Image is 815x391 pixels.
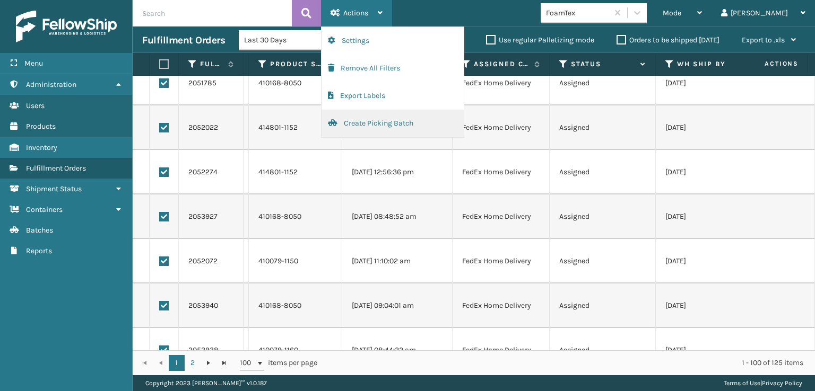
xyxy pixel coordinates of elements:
[322,82,464,110] button: Export Labels
[550,328,656,372] td: Assigned
[188,167,218,177] a: 2052274
[26,164,86,173] span: Fulfillment Orders
[258,167,298,176] a: 414801-1152
[258,345,298,354] a: 410079-1160
[244,150,249,194] td: 112-2439250-3677851
[342,239,453,283] td: [DATE] 11:10:02 am
[342,283,453,328] td: [DATE] 09:04:01 am
[188,256,218,266] a: 2052072
[453,283,550,328] td: FedEx Home Delivery
[26,143,57,152] span: Inventory
[453,194,550,239] td: FedEx Home Delivery
[188,122,218,133] a: 2052022
[201,355,216,371] a: Go to the next page
[342,194,453,239] td: [DATE] 08:48:52 am
[656,61,762,105] td: [DATE]
[258,78,301,87] a: 410168-8050
[550,194,656,239] td: Assigned
[204,359,213,367] span: Go to the next page
[656,105,762,150] td: [DATE]
[742,35,785,45] span: Export to .xls
[169,355,185,371] a: 1
[571,59,635,69] label: Status
[322,55,464,82] button: Remove All Filters
[188,345,219,356] a: 2053938
[546,7,609,19] div: FoamTex
[200,59,223,69] label: Fulfillment Order Id
[550,61,656,105] td: Assigned
[244,283,249,328] td: 112-0725184-9561830
[185,355,201,371] a: 2
[332,358,803,368] div: 1 - 100 of 125 items
[240,358,256,368] span: 100
[724,375,802,391] div: |
[188,211,218,222] a: 2053927
[220,359,229,367] span: Go to the last page
[343,8,368,17] span: Actions
[26,205,63,214] span: Containers
[550,283,656,328] td: Assigned
[258,123,298,132] a: 414801-1152
[244,61,249,105] td: 114-7626931-3065043
[656,239,762,283] td: [DATE]
[663,8,681,17] span: Mode
[453,61,550,105] td: FedEx Home Delivery
[216,355,232,371] a: Go to the last page
[188,300,218,311] a: 2053940
[322,27,464,55] button: Settings
[656,283,762,328] td: [DATE]
[16,11,117,42] img: logo
[550,105,656,150] td: Assigned
[550,150,656,194] td: Assigned
[270,59,322,69] label: Product SKU
[24,59,43,68] span: Menu
[550,239,656,283] td: Assigned
[258,212,301,221] a: 410168-8050
[486,35,594,45] label: Use regular Palletizing mode
[244,328,249,372] td: 111-0394650-3809853
[26,184,82,193] span: Shipment Status
[474,59,529,69] label: Assigned Carrier Service
[26,80,76,89] span: Administration
[244,105,249,150] td: 112-9775331-4807400
[322,110,464,137] button: Create Picking Batch
[26,101,45,110] span: Users
[258,256,298,265] a: 410079-1150
[244,34,326,46] div: Last 30 Days
[145,375,267,391] p: Copyright 2023 [PERSON_NAME]™ v 1.0.187
[258,301,301,310] a: 410168-8050
[142,34,225,47] h3: Fulfillment Orders
[240,355,317,371] span: items per page
[453,239,550,283] td: FedEx Home Delivery
[731,55,805,73] span: Actions
[453,150,550,194] td: FedEx Home Delivery
[656,328,762,372] td: [DATE]
[617,35,719,45] label: Orders to be shipped [DATE]
[188,78,216,88] a: 2051785
[244,239,249,283] td: 112-5294518-1032219
[342,328,453,372] td: [DATE] 08:44:22 am
[342,150,453,194] td: [DATE] 12:56:36 pm
[453,105,550,150] td: FedEx Home Delivery
[677,59,741,69] label: WH Ship By Date
[26,122,56,131] span: Products
[453,328,550,372] td: FedEx Home Delivery
[244,194,249,239] td: 113-5617569-2563412
[724,379,760,387] a: Terms of Use
[26,226,53,235] span: Batches
[762,379,802,387] a: Privacy Policy
[656,194,762,239] td: [DATE]
[26,246,52,255] span: Reports
[656,150,762,194] td: [DATE]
